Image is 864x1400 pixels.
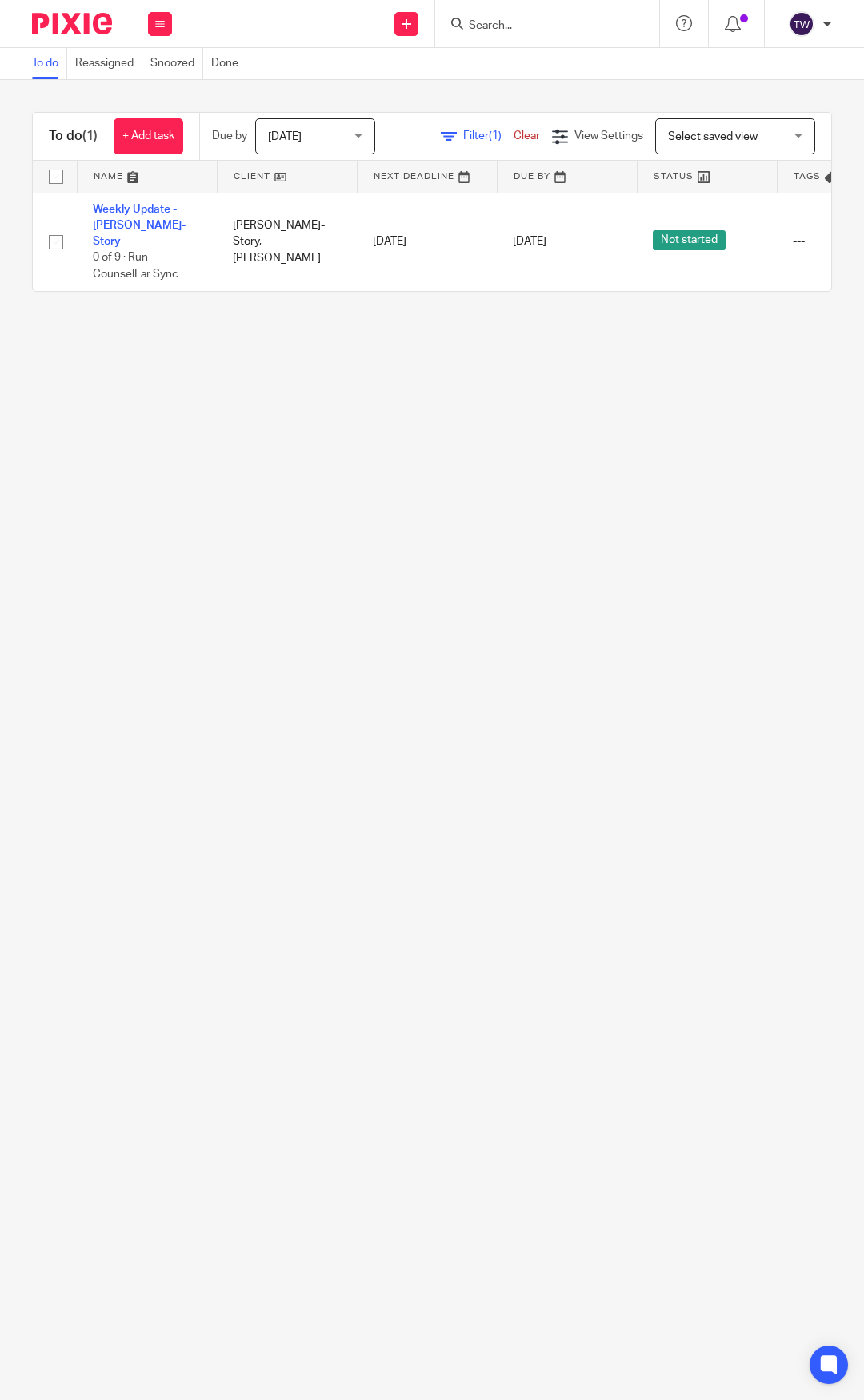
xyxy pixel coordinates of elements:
[82,130,98,142] span: (1)
[357,193,497,291] td: [DATE]
[794,172,821,181] span: Tags
[467,19,611,34] input: Search
[211,48,246,79] a: Done
[93,253,178,281] span: 0 of 9 · Run CounselEar Sync
[32,48,67,79] a: To do
[513,236,546,247] span: [DATE]
[49,128,98,145] h1: To do
[75,48,142,79] a: Reassigned
[489,130,502,142] span: (1)
[32,13,112,34] img: Pixie
[463,130,514,142] span: Filter
[268,131,302,142] span: [DATE]
[574,130,643,142] span: View Settings
[514,130,540,142] a: Clear
[212,128,247,144] p: Due by
[93,204,186,248] a: Weekly Update - [PERSON_NAME]-Story
[789,11,814,37] img: svg%3E
[653,230,726,250] span: Not started
[114,118,183,154] a: + Add task
[150,48,203,79] a: Snoozed
[668,131,758,142] span: Select saved view
[217,193,357,291] td: [PERSON_NAME]-Story, [PERSON_NAME]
